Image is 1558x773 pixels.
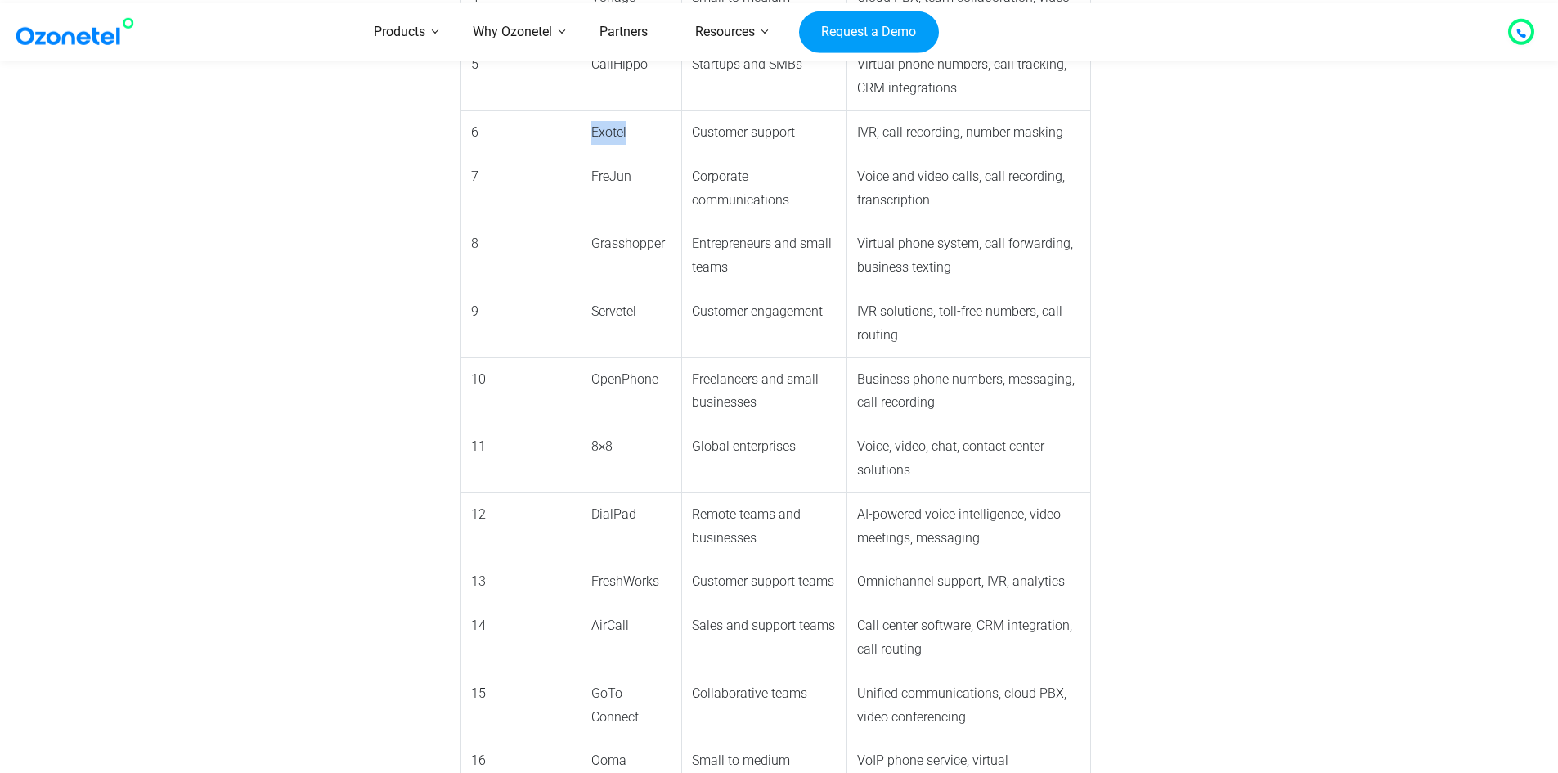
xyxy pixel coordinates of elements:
[460,560,581,604] td: 13
[460,43,581,111] td: 5
[460,492,581,560] td: 12
[847,604,1091,672] td: Call center software, CRM integration, call routing
[460,290,581,357] td: 9
[581,560,682,604] td: FreshWorks
[581,43,682,111] td: CallHippo
[682,604,847,672] td: Sales and support teams
[847,110,1091,155] td: IVR, call recording, number masking
[847,425,1091,493] td: Voice, video, chat, contact center solutions
[682,222,847,290] td: Entrepreneurs and small teams
[682,110,847,155] td: Customer support
[671,3,779,61] a: Resources
[682,43,847,111] td: Startups and SMBs
[847,357,1091,425] td: Business phone numbers, messaging, call recording
[581,425,682,493] td: 8×8
[682,425,847,493] td: Global enterprises
[682,672,847,739] td: Collaborative teams
[682,155,847,222] td: Corporate communications
[682,560,847,604] td: Customer support teams
[799,11,939,53] a: Request a Demo
[460,110,581,155] td: 6
[581,604,682,672] td: AirCall
[581,110,682,155] td: Exotel
[581,492,682,560] td: DialPad
[847,155,1091,222] td: Voice and video calls, call recording, transcription
[581,357,682,425] td: OpenPhone
[581,290,682,357] td: Servetel
[847,222,1091,290] td: Virtual phone system, call forwarding, business texting
[847,290,1091,357] td: IVR solutions, toll-free numbers, call routing
[460,222,581,290] td: 8
[350,3,449,61] a: Products
[576,3,671,61] a: Partners
[460,357,581,425] td: 10
[581,155,682,222] td: FreJun
[581,222,682,290] td: Grasshopper
[449,3,576,61] a: Why Ozonetel
[847,560,1091,604] td: Omnichannel support, IVR, analytics
[682,290,847,357] td: Customer engagement
[460,672,581,739] td: 15
[847,492,1091,560] td: AI-powered voice intelligence, video meetings, messaging
[581,672,682,739] td: GoTo Connect
[847,672,1091,739] td: Unified communications, cloud PBX, video conferencing
[460,604,581,672] td: 14
[460,425,581,493] td: 11
[847,43,1091,111] td: Virtual phone numbers, call tracking, CRM integrations
[682,492,847,560] td: Remote teams and businesses
[682,357,847,425] td: Freelancers and small businesses
[460,155,581,222] td: 7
